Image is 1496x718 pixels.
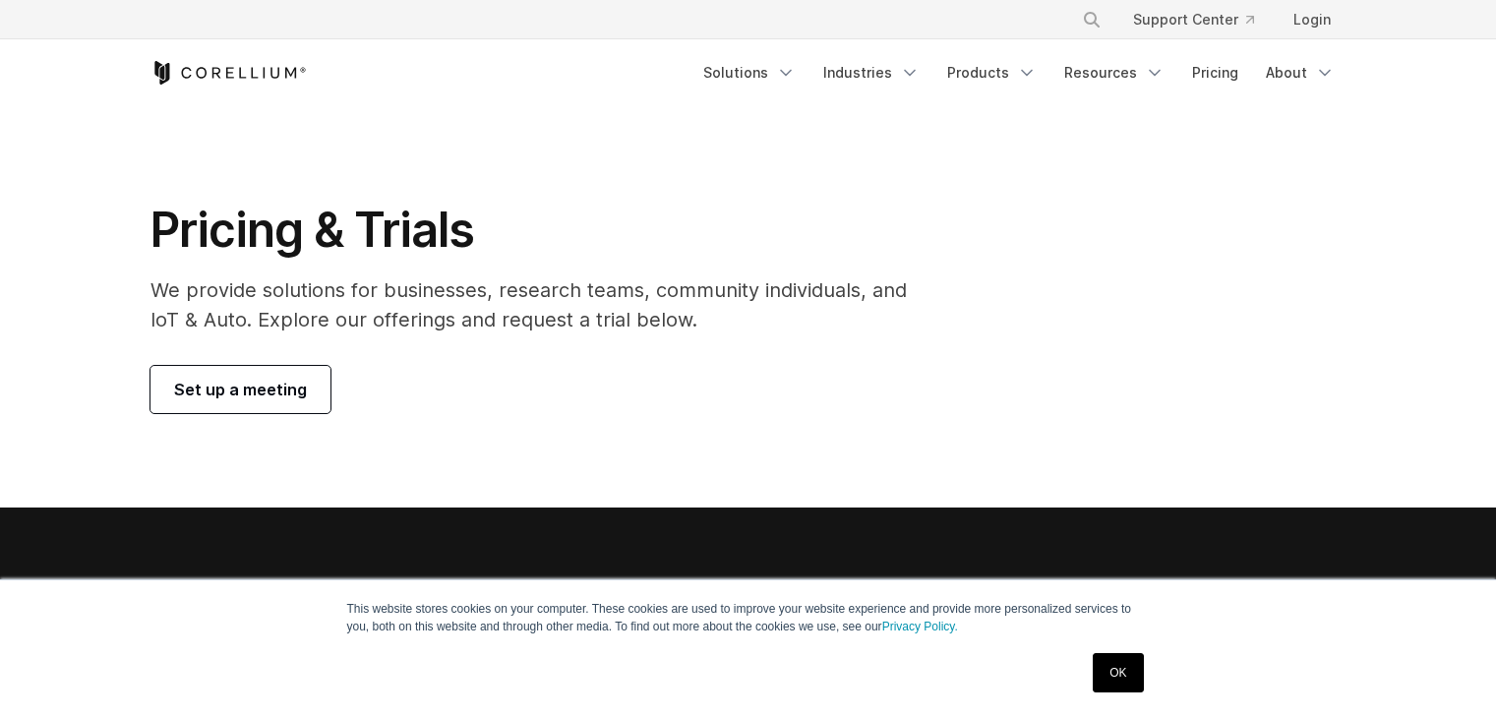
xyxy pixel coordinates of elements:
[882,620,958,633] a: Privacy Policy.
[150,275,934,334] p: We provide solutions for businesses, research teams, community individuals, and IoT & Auto. Explo...
[174,378,307,401] span: Set up a meeting
[347,600,1150,635] p: This website stores cookies on your computer. These cookies are used to improve your website expe...
[150,201,934,260] h1: Pricing & Trials
[1278,2,1346,37] a: Login
[1052,55,1176,90] a: Resources
[691,55,1346,90] div: Navigation Menu
[1180,55,1250,90] a: Pricing
[150,61,307,85] a: Corellium Home
[150,366,330,413] a: Set up a meeting
[1254,55,1346,90] a: About
[1093,653,1143,692] a: OK
[1074,2,1109,37] button: Search
[1058,2,1346,37] div: Navigation Menu
[935,55,1048,90] a: Products
[811,55,931,90] a: Industries
[1117,2,1270,37] a: Support Center
[691,55,808,90] a: Solutions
